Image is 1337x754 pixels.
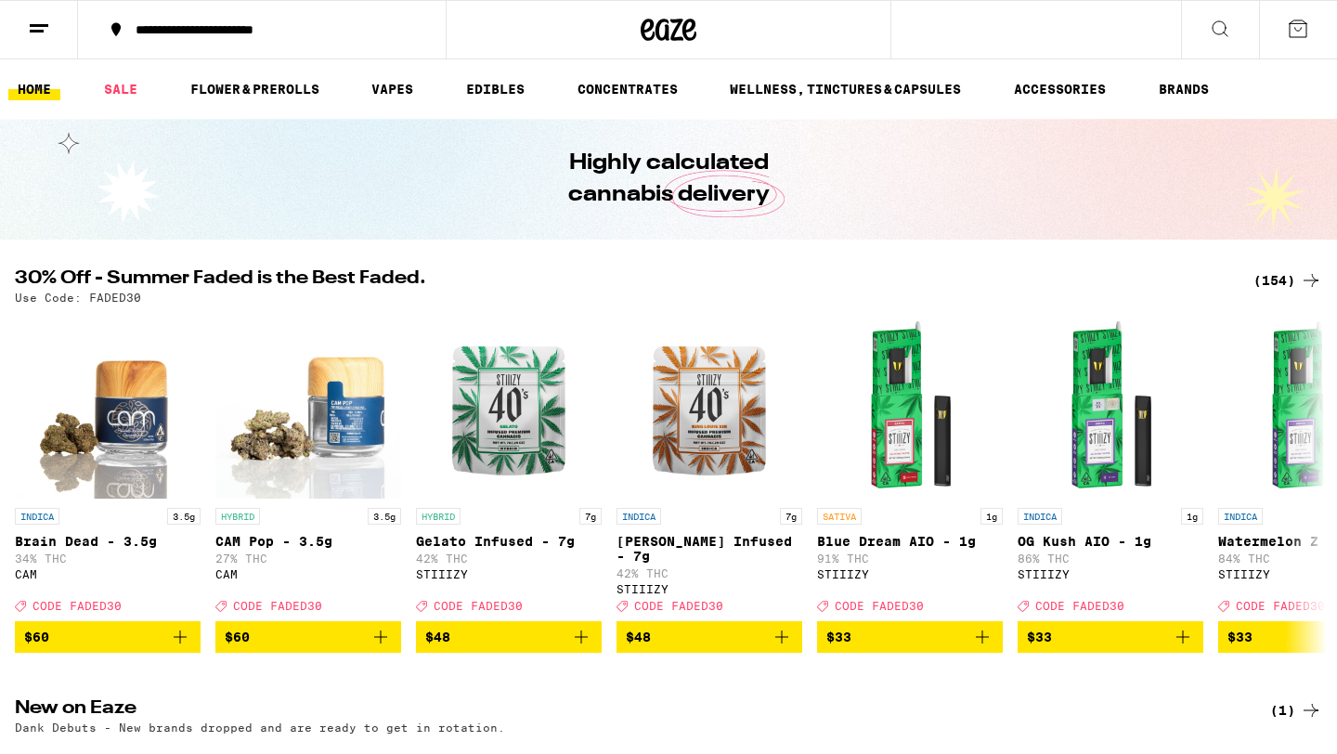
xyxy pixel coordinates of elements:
[15,313,201,499] img: CAM - Brain Dead - 3.5g
[826,630,851,644] span: $33
[617,534,802,564] p: [PERSON_NAME] Infused - 7g
[817,508,862,525] p: SATIVA
[1018,313,1203,499] img: STIIIZY - OG Kush AIO - 1g
[1005,78,1115,100] a: ACCESSORIES
[15,534,201,549] p: Brain Dead - 3.5g
[634,600,723,612] span: CODE FADED30
[617,583,802,595] div: STIIIZY
[817,313,1003,621] a: Open page for Blue Dream AIO - 1g from STIIIZY
[215,552,401,565] p: 27% THC
[225,630,250,644] span: $60
[215,621,401,653] button: Add to bag
[15,313,201,621] a: Open page for Brain Dead - 3.5g from CAM
[1181,508,1203,525] p: 1g
[1270,699,1322,721] a: (1)
[181,78,329,100] a: FLOWER & PREROLLS
[720,78,970,100] a: WELLNESS, TINCTURES & CAPSULES
[617,313,802,499] img: STIIIZY - King Louis XIII Infused - 7g
[617,508,661,525] p: INDICA
[95,78,147,100] a: SALE
[8,78,60,100] a: HOME
[1149,78,1218,100] button: BRANDS
[15,552,201,565] p: 34% THC
[15,269,1231,292] h2: 30% Off - Summer Faded is the Best Faded.
[1018,568,1203,580] div: STIIIZY
[15,568,201,580] div: CAM
[215,508,260,525] p: HYBRID
[233,600,322,612] span: CODE FADED30
[835,600,924,612] span: CODE FADED30
[15,721,505,734] p: Dank Debuts - New brands dropped and are ready to get in rotation.
[215,313,401,499] img: CAM - CAM Pop - 3.5g
[617,313,802,621] a: Open page for King Louis XIII Infused - 7g from STIIIZY
[817,552,1003,565] p: 91% THC
[416,568,602,580] div: STIIIZY
[980,508,1003,525] p: 1g
[425,630,450,644] span: $48
[15,508,59,525] p: INDICA
[457,78,534,100] a: EDIBLES
[817,568,1003,580] div: STIIIZY
[167,508,201,525] p: 3.5g
[416,313,602,621] a: Open page for Gelato Infused - 7g from STIIIZY
[416,621,602,653] button: Add to bag
[817,534,1003,549] p: Blue Dream AIO - 1g
[215,534,401,549] p: CAM Pop - 3.5g
[32,600,122,612] span: CODE FADED30
[215,313,401,621] a: Open page for CAM Pop - 3.5g from CAM
[1218,508,1263,525] p: INDICA
[416,508,461,525] p: HYBRID
[817,313,1003,499] img: STIIIZY - Blue Dream AIO - 1g
[362,78,422,100] a: VAPES
[515,148,822,211] h1: Highly calculated cannabis delivery
[1018,534,1203,549] p: OG Kush AIO - 1g
[416,534,602,549] p: Gelato Infused - 7g
[780,508,802,525] p: 7g
[1027,630,1052,644] span: $33
[215,568,401,580] div: CAM
[24,630,49,644] span: $60
[817,621,1003,653] button: Add to bag
[416,313,602,499] img: STIIIZY - Gelato Infused - 7g
[579,508,602,525] p: 7g
[368,508,401,525] p: 3.5g
[1253,269,1322,292] a: (154)
[1018,508,1062,525] p: INDICA
[15,292,141,304] p: Use Code: FADED30
[434,600,523,612] span: CODE FADED30
[15,699,1231,721] h2: New on Eaze
[1236,600,1325,612] span: CODE FADED30
[15,621,201,653] button: Add to bag
[568,78,687,100] a: CONCENTRATES
[1018,552,1203,565] p: 86% THC
[1227,630,1253,644] span: $33
[1018,313,1203,621] a: Open page for OG Kush AIO - 1g from STIIIZY
[416,552,602,565] p: 42% THC
[1035,600,1124,612] span: CODE FADED30
[1018,621,1203,653] button: Add to bag
[617,621,802,653] button: Add to bag
[626,630,651,644] span: $48
[617,567,802,579] p: 42% THC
